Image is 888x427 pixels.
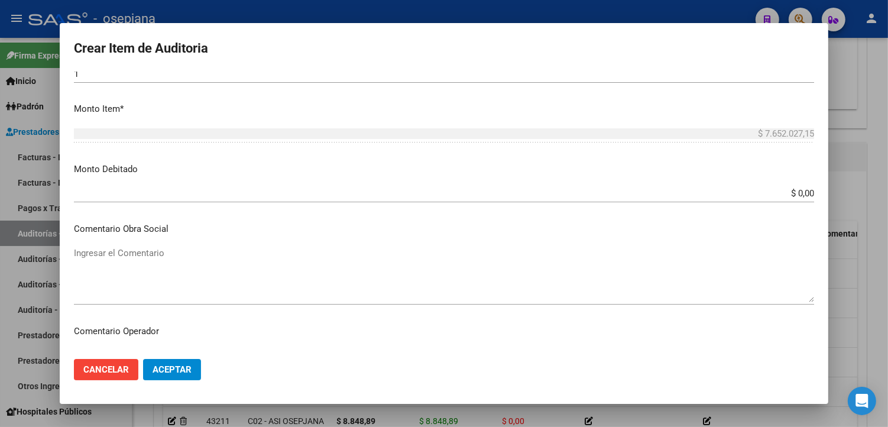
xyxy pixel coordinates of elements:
p: Monto Item [74,102,814,116]
button: Cancelar [74,359,138,380]
span: Aceptar [153,364,192,375]
p: Comentario Operador [74,325,814,338]
button: Aceptar [143,359,201,380]
h2: Crear Item de Auditoria [74,37,814,60]
span: Cancelar [83,364,129,375]
div: Open Intercom Messenger [848,387,876,415]
p: Comentario Obra Social [74,222,814,236]
p: Monto Debitado [74,163,814,176]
